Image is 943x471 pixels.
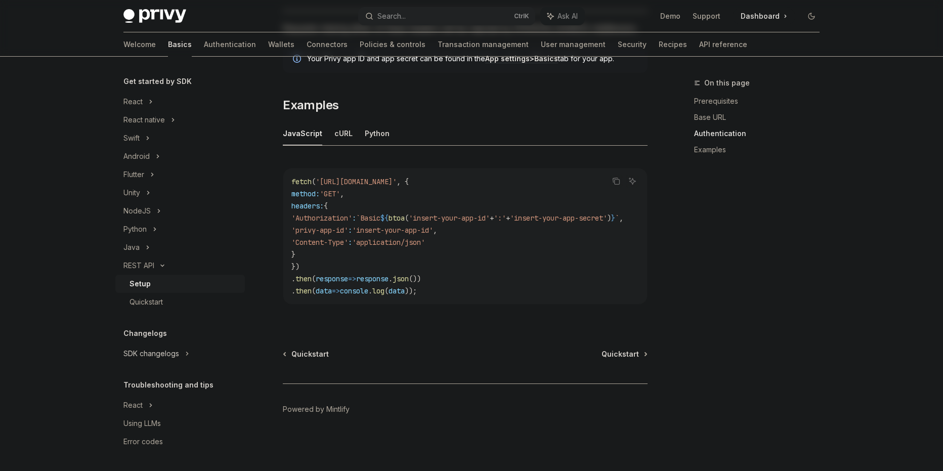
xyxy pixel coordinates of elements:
[694,93,828,109] a: Prerequisites
[291,250,295,259] span: }
[409,274,421,283] span: ())
[405,213,409,223] span: (
[123,168,144,181] div: Flutter
[130,296,163,308] div: Quickstart
[494,213,506,223] span: ':'
[356,274,389,283] span: response
[307,54,637,64] span: Your Privy app ID and app secret can be found in the tab for your app.
[123,205,151,217] div: NodeJS
[618,32,647,57] a: Security
[291,177,312,186] span: fetch
[348,226,352,235] span: :
[312,274,316,283] span: (
[268,32,294,57] a: Wallets
[295,286,312,295] span: then
[348,238,352,247] span: :
[291,286,295,295] span: .
[384,286,389,295] span: (
[393,274,409,283] span: json
[340,286,368,295] span: console
[291,262,299,271] span: })
[291,274,295,283] span: .
[358,7,535,25] button: Search...CtrlK
[694,142,828,158] a: Examples
[615,213,619,223] span: `
[332,286,340,295] span: =>
[626,175,639,188] button: Ask AI
[352,226,433,235] span: 'insert-your-app-id'
[291,226,348,235] span: 'privy-app-id'
[334,121,353,145] button: cURL
[389,213,405,223] span: btoa
[699,32,747,57] a: API reference
[123,187,140,199] div: Unity
[541,32,606,57] a: User management
[115,414,245,433] a: Using LLMs
[514,12,529,20] span: Ctrl K
[123,417,161,430] div: Using LLMs
[130,278,151,290] div: Setup
[295,274,312,283] span: then
[540,7,585,25] button: Ask AI
[510,213,607,223] span: 'insert-your-app-secret'
[377,10,406,22] div: Search...
[438,32,529,57] a: Transaction management
[123,399,143,411] div: React
[365,121,390,145] button: Python
[291,238,348,247] span: 'Content-Type'
[558,11,578,21] span: Ask AI
[316,177,397,186] span: '[URL][DOMAIN_NAME]'
[693,11,720,21] a: Support
[204,32,256,57] a: Authentication
[324,201,328,210] span: {
[659,32,687,57] a: Recipes
[123,150,150,162] div: Android
[123,132,140,144] div: Swift
[506,213,510,223] span: +
[372,286,384,295] span: log
[607,213,611,223] span: )
[293,55,303,65] svg: Info
[405,286,417,295] span: ));
[619,213,623,223] span: ,
[123,114,165,126] div: React native
[320,189,340,198] span: 'GET'
[168,32,192,57] a: Basics
[123,75,192,88] h5: Get started by SDK
[123,436,163,448] div: Error codes
[115,433,245,451] a: Error codes
[368,286,372,295] span: .
[660,11,680,21] a: Demo
[340,189,344,198] span: ,
[741,11,780,21] span: Dashboard
[115,275,245,293] a: Setup
[704,77,750,89] span: On this page
[123,327,167,339] h5: Changelogs
[123,96,143,108] div: React
[291,349,329,359] span: Quickstart
[291,213,352,223] span: 'Authorization'
[283,121,322,145] button: JavaScript
[409,213,490,223] span: 'insert-your-app-id'
[485,54,558,63] a: App settings>Basics
[397,177,409,186] span: , {
[115,293,245,311] a: Quickstart
[602,349,647,359] a: Quickstart
[694,125,828,142] a: Authentication
[352,213,356,223] span: :
[283,404,350,414] a: Powered by Mintlify
[284,349,329,359] a: Quickstart
[485,54,530,63] strong: App settings
[123,379,213,391] h5: Troubleshooting and tips
[611,213,615,223] span: }
[123,223,147,235] div: Python
[123,32,156,57] a: Welcome
[312,286,316,295] span: (
[803,8,820,24] button: Toggle dark mode
[534,54,558,63] strong: Basics
[291,201,324,210] span: headers:
[291,189,320,198] span: method:
[490,213,494,223] span: +
[433,226,437,235] span: ,
[312,177,316,186] span: (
